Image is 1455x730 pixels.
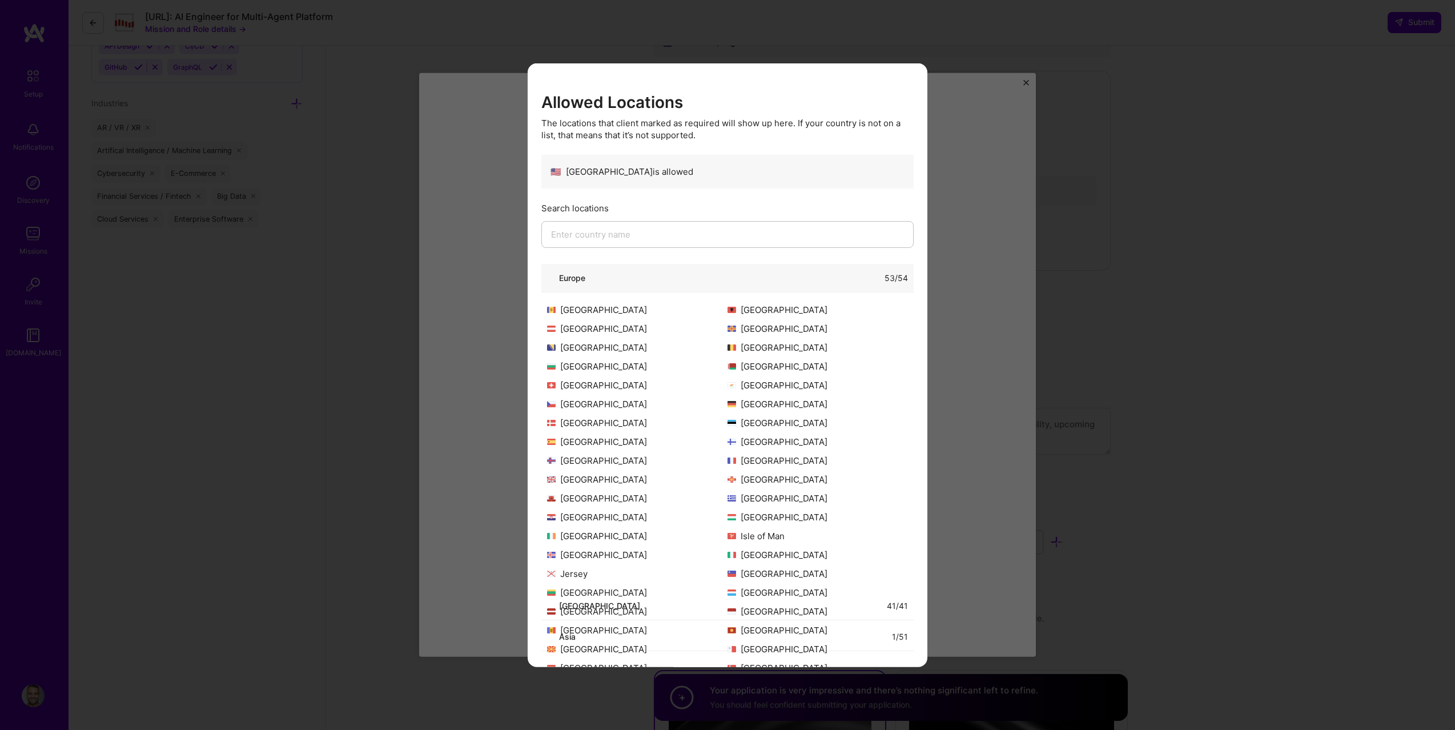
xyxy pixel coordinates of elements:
[547,570,556,576] img: Jersey
[547,548,728,560] div: [GEOGRAPHIC_DATA]
[728,551,736,557] img: Italy
[547,495,556,501] img: Gibraltar
[547,363,556,369] img: Bulgaria
[547,473,728,485] div: [GEOGRAPHIC_DATA]
[547,303,728,315] div: [GEOGRAPHIC_DATA]
[547,632,555,640] i: icon ArrowDown
[547,551,556,557] img: Iceland
[550,165,693,177] div: [GEOGRAPHIC_DATA] is allowed
[547,664,556,671] img: Netherlands
[728,567,908,579] div: [GEOGRAPHIC_DATA]
[728,322,908,334] div: [GEOGRAPHIC_DATA]
[728,379,908,391] div: [GEOGRAPHIC_DATA]
[728,457,736,463] img: France
[892,630,908,642] div: 1 / 51
[728,454,908,466] div: [GEOGRAPHIC_DATA]
[728,398,908,410] div: [GEOGRAPHIC_DATA]
[541,220,914,247] input: Enter country name
[547,306,556,312] img: Andorra
[728,476,736,482] img: Guernsey
[728,303,908,315] div: [GEOGRAPHIC_DATA]
[728,325,736,331] img: Åland
[728,360,908,372] div: [GEOGRAPHIC_DATA]
[728,570,736,576] img: Liechtenstein
[887,599,908,611] div: 41 / 41
[547,379,728,391] div: [GEOGRAPHIC_DATA]
[728,400,736,407] img: Germany
[547,492,728,504] div: [GEOGRAPHIC_DATA]
[547,514,556,520] img: Croatia
[547,624,728,636] div: [GEOGRAPHIC_DATA]
[728,473,908,485] div: [GEOGRAPHIC_DATA]
[547,567,728,579] div: Jersey
[559,271,585,283] div: Europe
[547,454,728,466] div: [GEOGRAPHIC_DATA]
[728,514,736,520] img: Hungary
[728,492,908,504] div: [GEOGRAPHIC_DATA]
[728,416,908,428] div: [GEOGRAPHIC_DATA]
[728,382,736,388] img: Cyprus
[547,419,556,426] img: Denmark
[908,79,915,86] i: icon Close
[728,530,908,542] div: Isle of Man
[728,661,908,673] div: [GEOGRAPHIC_DATA]
[728,589,736,595] img: Luxembourg
[541,202,914,214] div: Search locations
[547,438,556,444] img: Spain
[547,400,556,407] img: Czech Republic
[547,322,728,334] div: [GEOGRAPHIC_DATA]
[547,661,728,673] div: [GEOGRAPHIC_DATA]
[559,599,640,611] div: [GEOGRAPHIC_DATA]
[547,274,555,282] i: icon ArrowDown
[547,601,555,609] i: icon ArrowDown
[547,435,728,447] div: [GEOGRAPHIC_DATA]
[547,589,556,595] img: Lithuania
[547,416,728,428] div: [GEOGRAPHIC_DATA]
[528,63,927,667] div: modal
[728,624,908,636] div: [GEOGRAPHIC_DATA]
[728,645,736,652] img: Malta
[728,532,736,539] img: Isle of Man
[885,271,908,283] div: 53 / 54
[728,586,908,598] div: [GEOGRAPHIC_DATA]
[728,306,736,312] img: Albania
[541,93,914,113] h3: Allowed Locations
[728,511,908,523] div: [GEOGRAPHIC_DATA]
[728,363,736,369] img: Belarus
[547,532,556,539] img: Ireland
[728,643,908,655] div: [GEOGRAPHIC_DATA]
[728,438,736,444] img: Finland
[547,627,556,633] img: Moldova
[728,627,736,633] img: Montenegro
[728,435,908,447] div: [GEOGRAPHIC_DATA]
[547,476,556,482] img: United Kingdom
[547,511,728,523] div: [GEOGRAPHIC_DATA]
[547,457,556,463] img: Faroe Islands
[547,325,556,331] img: Austria
[547,344,556,350] img: Bosnia and Herzegovina
[728,495,736,501] img: Greece
[547,341,728,353] div: [GEOGRAPHIC_DATA]
[728,419,736,426] img: Estonia
[547,398,728,410] div: [GEOGRAPHIC_DATA]
[728,341,908,353] div: [GEOGRAPHIC_DATA]
[728,548,908,560] div: [GEOGRAPHIC_DATA]
[559,630,576,642] div: Asia
[547,645,556,652] img: North Macedonia
[890,167,899,175] i: icon CheckBlack
[547,360,728,372] div: [GEOGRAPHIC_DATA]
[547,530,728,542] div: [GEOGRAPHIC_DATA]
[728,344,736,350] img: Belgium
[728,664,736,671] img: Norway
[547,382,556,388] img: Switzerland
[547,643,728,655] div: [GEOGRAPHIC_DATA]
[541,117,914,141] div: The locations that client marked as required will show up here. If your country is not on a list,...
[547,586,728,598] div: [GEOGRAPHIC_DATA]
[550,165,561,177] span: 🇺🇸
